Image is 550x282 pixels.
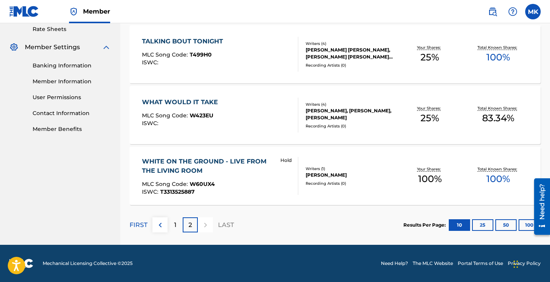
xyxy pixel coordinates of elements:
[130,25,541,83] a: TALKING BOUT TONIGHTMLC Song Code:T499H0ISWC:Writers (4)[PERSON_NAME] [PERSON_NAME], [PERSON_NAME...
[486,50,510,64] span: 100 %
[69,7,78,16] img: Top Rightsholder
[477,105,519,111] p: Total Known Shares:
[306,62,396,68] div: Recording Artists ( 0 )
[420,50,439,64] span: 25 %
[142,112,190,119] span: MLC Song Code :
[189,220,192,230] p: 2
[477,45,519,50] p: Total Known Shares:
[420,111,439,125] span: 25 %
[142,98,222,107] div: WHAT WOULD IT TAKE
[514,253,518,276] div: Drag
[413,260,453,267] a: The MLC Website
[417,45,443,50] p: Your Shares:
[142,157,273,175] div: WHITE ON THE GROUND - LIVE FROM THE LIVING ROOM
[485,4,500,19] a: Public Search
[472,219,493,231] button: 25
[525,4,541,19] div: User Menu
[519,219,540,231] button: 100
[33,93,111,101] a: User Permissions
[9,6,39,17] img: MLC Logo
[306,46,396,60] div: [PERSON_NAME] [PERSON_NAME], [PERSON_NAME] [PERSON_NAME] [PERSON_NAME]
[306,166,396,172] div: Writers ( 1 )
[306,172,396,179] div: [PERSON_NAME]
[142,51,190,58] span: MLC Song Code :
[306,123,396,129] div: Recording Artists ( 0 )
[306,107,396,121] div: [PERSON_NAME], [PERSON_NAME], [PERSON_NAME]
[458,260,503,267] a: Portal Terms of Use
[174,220,176,230] p: 1
[528,175,550,238] iframe: Resource Center
[130,220,147,230] p: FIRST
[190,51,212,58] span: T499H0
[190,112,213,119] span: W423EU
[417,166,443,172] p: Your Shares:
[381,260,408,267] a: Need Help?
[306,181,396,186] div: Recording Artists ( 0 )
[130,86,541,144] a: WHAT WOULD IT TAKEMLC Song Code:W423EUISWC:Writers (4)[PERSON_NAME], [PERSON_NAME], [PERSON_NAME]...
[306,41,396,46] div: Writers ( 4 )
[156,220,165,230] img: left
[417,105,443,111] p: Your Shares:
[508,7,517,16] img: help
[9,259,33,268] img: logo
[43,260,133,267] span: Mechanical Licensing Collective © 2025
[142,59,160,66] span: ISWC :
[33,125,111,133] a: Member Benefits
[495,219,517,231] button: 50
[511,245,550,282] iframe: Chat Widget
[505,4,521,19] div: Help
[102,43,111,52] img: expand
[306,101,396,107] div: Writers ( 4 )
[142,188,160,195] span: ISWC :
[477,166,519,172] p: Total Known Shares:
[280,157,292,164] p: Hold
[25,43,80,52] span: Member Settings
[33,25,111,33] a: Rate Sheets
[403,222,448,229] p: Results Per Page:
[508,260,541,267] a: Privacy Policy
[160,188,195,195] span: T3313525887
[142,120,160,127] span: ISWC :
[142,181,190,187] span: MLC Song Code :
[9,43,19,52] img: Member Settings
[486,172,510,186] span: 100 %
[449,219,470,231] button: 10
[488,7,497,16] img: search
[418,172,442,186] span: 100 %
[218,220,234,230] p: LAST
[130,147,541,205] a: WHITE ON THE GROUND - LIVE FROM THE LIVING ROOMMLC Song Code:W60UX4ISWC:T3313525887 HoldWriters (...
[33,109,111,117] a: Contact Information
[33,62,111,70] a: Banking Information
[482,111,514,125] span: 83.34 %
[190,181,215,187] span: W60UX4
[83,7,110,16] span: Member
[33,77,111,86] a: Member Information
[142,37,227,46] div: TALKING BOUT TONIGHT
